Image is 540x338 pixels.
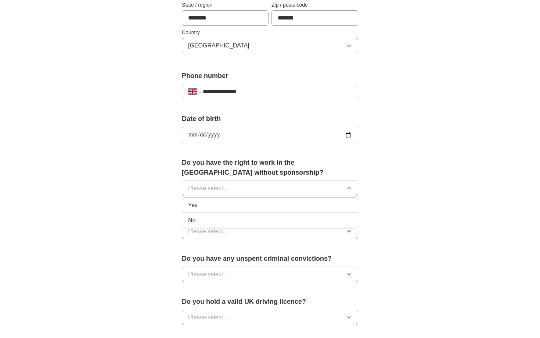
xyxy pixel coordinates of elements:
[188,201,198,210] span: Yes
[188,216,195,225] span: No
[182,29,358,36] label: Country
[188,270,228,279] span: Please select...
[182,38,358,53] button: [GEOGRAPHIC_DATA]
[188,41,249,50] span: [GEOGRAPHIC_DATA]
[182,158,358,178] label: Do you have the right to work in the [GEOGRAPHIC_DATA] without sponsorship?
[271,1,358,9] label: Zip / postalcode
[182,224,358,239] button: Please select...
[182,71,358,81] label: Phone number
[188,227,228,236] span: Please select...
[182,181,358,196] button: Please select...
[182,267,358,282] button: Please select...
[182,297,358,307] label: Do you hold a valid UK driving licence?
[188,313,228,322] span: Please select...
[182,114,358,124] label: Date of birth
[182,254,358,264] label: Do you have any unspent criminal convictions?
[182,310,358,325] button: Please select...
[182,1,269,9] label: State / region
[188,184,228,193] span: Please select...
